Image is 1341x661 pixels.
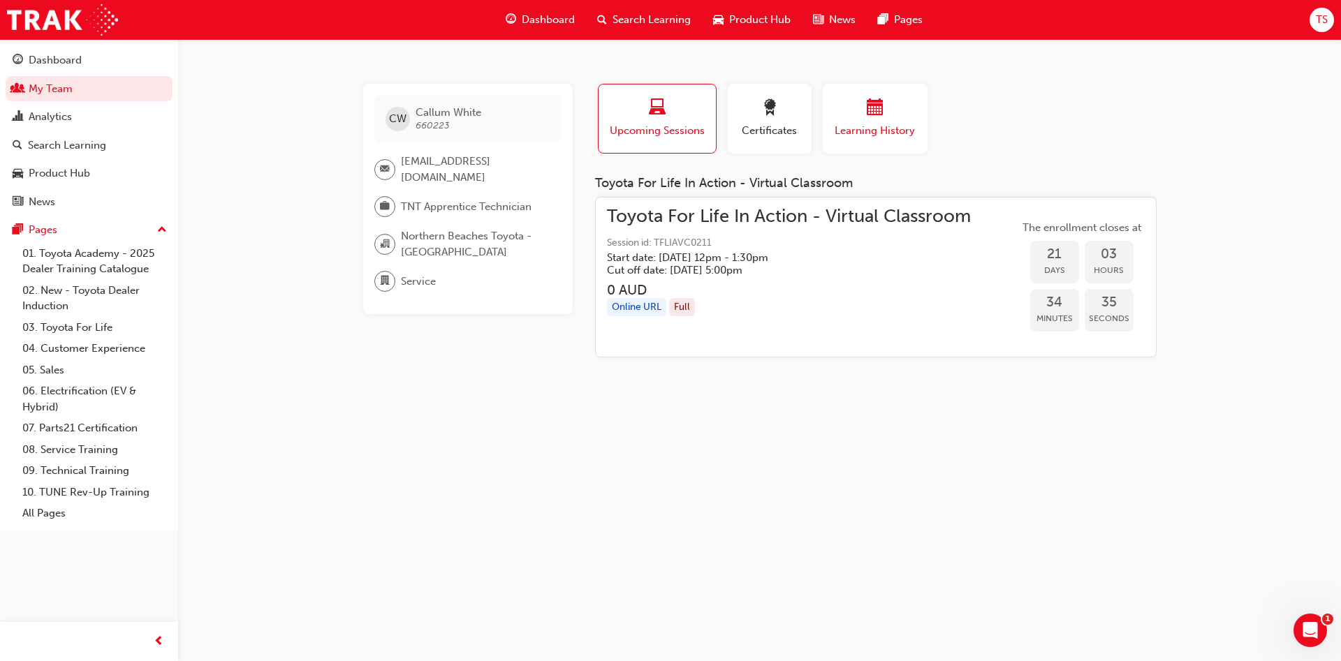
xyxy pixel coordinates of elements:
img: Trak [7,4,118,36]
span: car-icon [13,168,23,180]
button: Pages [6,217,173,243]
span: Toyota For Life In Action - Virtual Classroom [607,209,971,225]
div: Full [669,298,695,317]
span: Hours [1085,262,1134,278]
span: Northern Beaches Toyota - [GEOGRAPHIC_DATA] [401,228,550,260]
span: Callum White [416,106,481,119]
span: Upcoming Sessions [609,123,705,139]
a: guage-iconDashboard [494,6,586,34]
h5: Start date: [DATE] 12pm - 1:30pm [607,251,948,264]
span: 1 [1322,614,1333,625]
a: pages-iconPages [867,6,934,34]
span: calendar-icon [867,99,884,118]
a: 04. Customer Experience [17,338,173,359]
span: guage-icon [13,54,23,67]
span: [EMAIL_ADDRESS][DOMAIN_NAME] [401,154,550,185]
span: Learning History [833,123,917,139]
span: car-icon [713,11,724,29]
span: Product Hub [729,12,791,28]
a: 06. Electrification (EV & Hybrid) [17,380,173,417]
span: TS [1316,12,1328,28]
span: 03 [1085,246,1134,262]
a: News [6,189,173,215]
span: briefcase-icon [380,198,390,216]
span: Pages [894,12,923,28]
div: Online URL [607,298,666,317]
span: people-icon [13,83,23,96]
iframe: Intercom live chat [1294,614,1327,647]
span: Session id: TFLIAVC0211 [607,235,971,251]
a: search-iconSearch Learning [586,6,702,34]
div: Search Learning [28,138,106,154]
span: email-icon [380,161,390,179]
span: Search Learning [613,12,691,28]
span: news-icon [13,196,23,209]
span: Minutes [1030,311,1079,327]
span: Dashboard [522,12,575,28]
span: Certificates [738,123,801,139]
a: news-iconNews [802,6,867,34]
a: Analytics [6,104,173,130]
span: Days [1030,262,1079,278]
span: 21 [1030,246,1079,262]
a: 09. Technical Training [17,460,173,482]
span: pages-icon [13,224,23,237]
button: TS [1310,8,1334,32]
button: DashboardMy TeamAnalyticsSearch LearningProduct HubNews [6,45,173,217]
a: 07. Parts21 Certification [17,417,173,439]
a: Search Learning [6,133,173,158]
span: The enrollment closes at [1019,220,1145,236]
span: prev-icon [154,633,164,651]
span: organisation-icon [380,235,390,253]
span: 660223 [416,119,450,131]
div: News [29,194,55,210]
a: Toyota For Life In Action - Virtual ClassroomSession id: TFLIAVC0211Start date: [DATE] 12pm - 1:3... [607,209,1145,346]
button: Certificates [728,84,812,154]
span: laptop-icon [649,99,666,118]
span: search-icon [597,11,607,29]
a: Product Hub [6,161,173,186]
span: 35 [1085,295,1134,311]
div: Toyota For Life In Action - Virtual Classroom [595,176,1157,191]
span: news-icon [813,11,823,29]
span: Seconds [1085,311,1134,327]
button: Learning History [823,84,928,154]
span: award-icon [761,99,778,118]
a: My Team [6,76,173,102]
span: Service [401,274,436,290]
div: Pages [29,222,57,238]
a: 03. Toyota For Life [17,317,173,339]
span: chart-icon [13,111,23,124]
h3: 0 AUD [607,282,971,298]
button: Upcoming Sessions [598,84,717,154]
a: 10. TUNE Rev-Up Training [17,482,173,503]
a: Dashboard [6,47,173,73]
span: 34 [1030,295,1079,311]
span: CW [389,111,406,127]
span: pages-icon [878,11,888,29]
a: 01. Toyota Academy - 2025 Dealer Training Catalogue [17,243,173,280]
span: TNT Apprentice Technician [401,199,532,215]
a: 02. New - Toyota Dealer Induction [17,280,173,317]
h5: Cut off date: [DATE] 5:00pm [607,264,948,276]
span: guage-icon [506,11,516,29]
a: 08. Service Training [17,439,173,461]
div: Analytics [29,109,72,125]
div: Product Hub [29,165,90,181]
span: News [829,12,856,28]
a: All Pages [17,503,173,524]
span: search-icon [13,140,22,152]
a: 05. Sales [17,359,173,381]
span: department-icon [380,272,390,290]
a: car-iconProduct Hub [702,6,802,34]
span: up-icon [157,221,167,239]
div: Dashboard [29,52,82,68]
